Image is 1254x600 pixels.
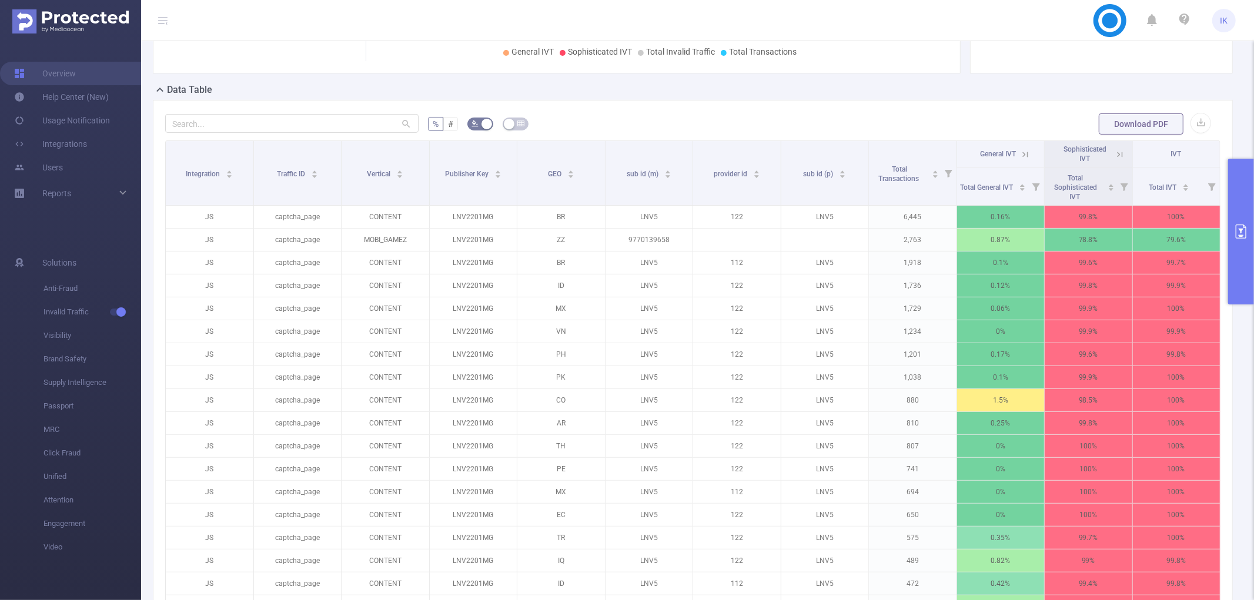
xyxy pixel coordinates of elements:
[753,173,760,177] i: icon: caret-down
[342,412,429,434] p: CONTENT
[1108,182,1115,189] div: Sort
[1133,206,1220,228] p: 100%
[606,320,693,343] p: LNV5
[869,343,957,366] p: 1,201
[940,141,957,205] i: Filter menu
[166,504,253,526] p: JS
[166,549,253,572] p: JS
[342,389,429,411] p: CONTENT
[957,549,1045,572] p: 0.82%
[957,343,1045,366] p: 0.17%
[430,366,517,388] p: LNV2201MG
[957,458,1045,480] p: 0%
[878,165,921,183] span: Total Transactions
[430,481,517,503] p: LNV2201MG
[1045,412,1132,434] p: 99.8%
[1133,435,1220,457] p: 100%
[869,527,957,549] p: 575
[44,277,141,300] span: Anti-Fraud
[517,549,605,572] p: IQ
[517,206,605,228] p: BR
[1133,572,1220,595] p: 99.8%
[548,170,563,178] span: GEO
[1133,458,1220,480] p: 100%
[1045,229,1132,251] p: 78.8%
[664,169,671,176] div: Sort
[166,274,253,297] p: JS
[932,173,938,177] i: icon: caret-down
[254,320,342,343] p: captcha_page
[342,481,429,503] p: CONTENT
[932,169,938,172] i: icon: caret-up
[869,252,957,274] p: 1,918
[12,9,129,33] img: Protected Media
[869,229,957,251] p: 2,763
[311,169,317,172] i: icon: caret-up
[14,62,76,85] a: Overview
[254,549,342,572] p: captcha_page
[664,173,671,177] i: icon: caret-down
[517,366,605,388] p: PK
[166,435,253,457] p: JS
[606,458,693,480] p: LNV5
[342,458,429,480] p: CONTENT
[517,412,605,434] p: AR
[254,527,342,549] p: captcha_page
[517,274,605,297] p: ID
[957,206,1045,228] p: 0.16%
[781,274,869,297] p: LNV5
[869,458,957,480] p: 741
[781,412,869,434] p: LNV5
[165,114,419,133] input: Search...
[166,343,253,366] p: JS
[166,366,253,388] p: JS
[1133,549,1220,572] p: 99.8%
[44,441,141,465] span: Click Fraud
[517,229,605,251] p: ZZ
[869,504,957,526] p: 650
[517,435,605,457] p: TH
[448,119,453,129] span: #
[311,173,317,177] i: icon: caret-down
[430,458,517,480] p: LNV2201MG
[517,120,524,127] i: icon: table
[957,412,1045,434] p: 0.25%
[957,527,1045,549] p: 0.35%
[781,320,869,343] p: LNV5
[311,169,318,176] div: Sort
[254,206,342,228] p: captcha_page
[869,435,957,457] p: 807
[781,458,869,480] p: LNV5
[932,169,939,176] div: Sort
[430,206,517,228] p: LNV2201MG
[781,343,869,366] p: LNV5
[957,252,1045,274] p: 0.1%
[980,150,1016,158] span: General IVT
[430,549,517,572] p: LNV2201MG
[1108,186,1114,190] i: icon: caret-down
[226,173,233,177] i: icon: caret-down
[1108,182,1114,186] i: icon: caret-up
[254,389,342,411] p: captcha_page
[1045,389,1132,411] p: 98.5%
[1028,167,1044,205] i: Filter menu
[839,169,846,176] div: Sort
[957,229,1045,251] p: 0.87%
[14,85,109,109] a: Help Center (New)
[869,389,957,411] p: 880
[517,252,605,274] p: BR
[869,549,957,572] p: 489
[342,435,429,457] p: CONTENT
[42,189,71,198] span: Reports
[1133,252,1220,274] p: 99.7%
[342,572,429,595] p: CONTENT
[606,527,693,549] p: LNV5
[1171,150,1182,158] span: IVT
[430,527,517,549] p: LNV2201MG
[44,394,141,418] span: Passport
[14,156,63,179] a: Users
[166,527,253,549] p: JS
[166,297,253,320] p: JS
[781,252,869,274] p: LNV5
[960,183,1015,192] span: Total General IVT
